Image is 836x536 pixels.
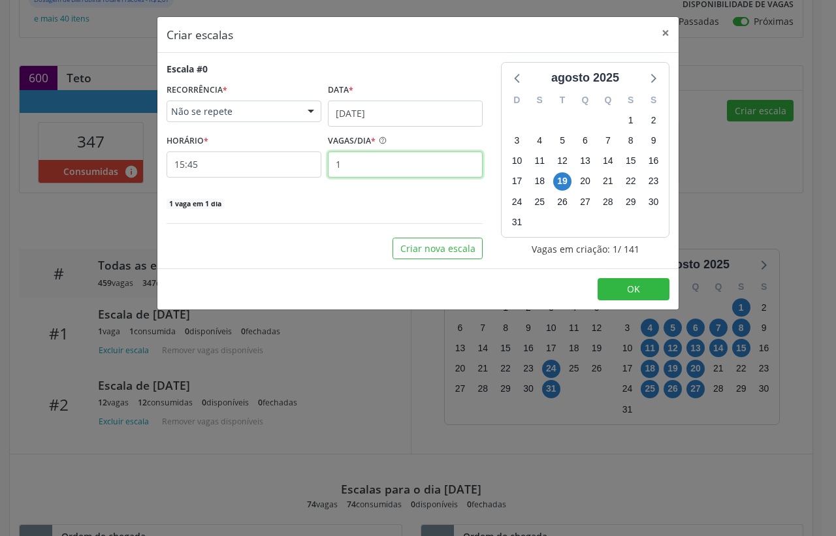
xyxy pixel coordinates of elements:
span: quarta-feira, 6 de agosto de 2025 [576,132,594,150]
span: segunda-feira, 18 de agosto de 2025 [530,172,549,191]
span: quinta-feira, 7 de agosto de 2025 [599,132,617,150]
span: sábado, 30 de agosto de 2025 [645,193,663,211]
span: 1 vaga em 1 dia [167,198,224,209]
div: S [619,90,642,110]
span: Não se repete [171,105,295,118]
div: D [506,90,528,110]
span: sexta-feira, 1 de agosto de 2025 [622,111,640,129]
span: sexta-feira, 15 de agosto de 2025 [622,152,640,170]
span: quarta-feira, 20 de agosto de 2025 [576,172,594,191]
button: Close [652,17,679,49]
span: quinta-feira, 28 de agosto de 2025 [599,193,617,211]
label: RECORRÊNCIA [167,80,227,101]
span: quarta-feira, 27 de agosto de 2025 [576,193,594,211]
span: sábado, 23 de agosto de 2025 [645,172,663,191]
span: segunda-feira, 25 de agosto de 2025 [530,193,549,211]
label: HORÁRIO [167,131,208,151]
span: sexta-feira, 22 de agosto de 2025 [622,172,640,191]
span: domingo, 3 de agosto de 2025 [507,132,526,150]
input: Selecione uma data [328,101,483,127]
div: agosto 2025 [546,69,624,87]
span: terça-feira, 19 de agosto de 2025 [553,172,571,191]
span: domingo, 10 de agosto de 2025 [507,152,526,170]
span: sexta-feira, 8 de agosto de 2025 [622,132,640,150]
div: Q [596,90,619,110]
button: Criar nova escala [393,238,483,260]
ion-icon: help circle outline [376,131,387,145]
span: segunda-feira, 4 de agosto de 2025 [530,132,549,150]
span: terça-feira, 5 de agosto de 2025 [553,132,571,150]
div: Escala #0 [167,62,208,76]
span: OK [627,283,640,295]
span: terça-feira, 12 de agosto de 2025 [553,152,571,170]
span: terça-feira, 26 de agosto de 2025 [553,193,571,211]
div: S [528,90,551,110]
span: domingo, 17 de agosto de 2025 [507,172,526,191]
h5: Criar escalas [167,26,233,43]
span: sábado, 2 de agosto de 2025 [645,111,663,129]
span: domingo, 24 de agosto de 2025 [507,193,526,211]
span: sexta-feira, 29 de agosto de 2025 [622,193,640,211]
span: domingo, 31 de agosto de 2025 [507,213,526,231]
span: sábado, 9 de agosto de 2025 [645,132,663,150]
button: OK [598,278,669,300]
span: / 141 [618,242,639,256]
span: quarta-feira, 13 de agosto de 2025 [576,152,594,170]
div: T [551,90,574,110]
span: segunda-feira, 11 de agosto de 2025 [530,152,549,170]
div: Vagas em criação: 1 [501,242,669,256]
label: Data [328,80,353,101]
span: sábado, 16 de agosto de 2025 [645,152,663,170]
input: 00:00 [167,151,321,178]
span: quinta-feira, 14 de agosto de 2025 [599,152,617,170]
div: Q [574,90,597,110]
label: VAGAS/DIA [328,131,376,151]
div: S [642,90,665,110]
span: quinta-feira, 21 de agosto de 2025 [599,172,617,191]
